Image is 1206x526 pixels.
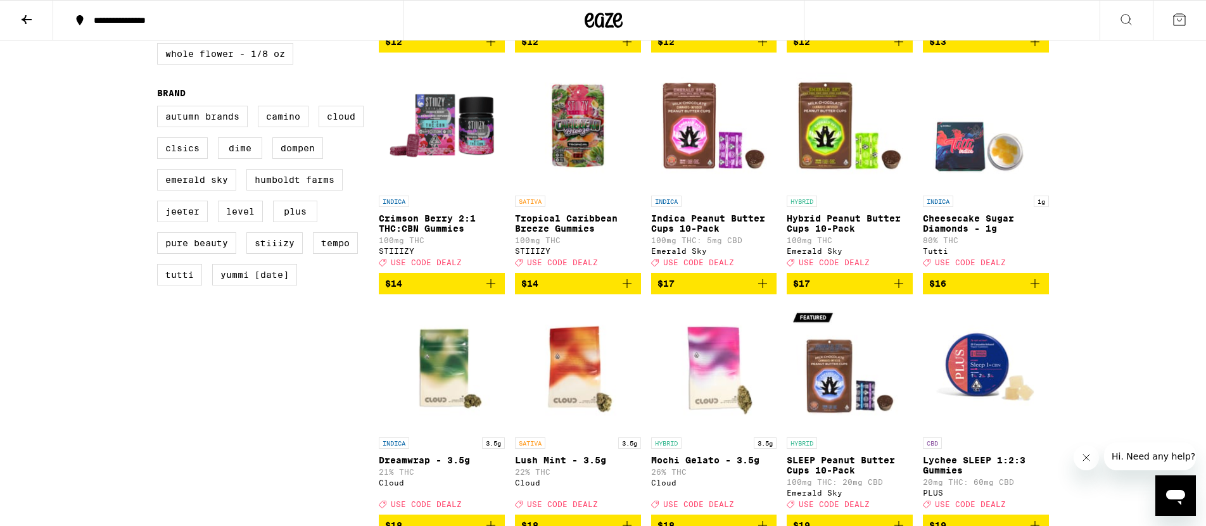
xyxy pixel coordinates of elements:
div: STIIIZY [379,247,505,255]
p: SATIVA [515,196,545,207]
div: Emerald Sky [787,489,913,497]
p: HYBRID [787,437,817,449]
span: $12 [521,37,538,47]
p: Dreamwrap - 3.5g [379,455,505,465]
span: $16 [929,279,946,289]
img: Emerald Sky - Hybrid Peanut Butter Cups 10-Pack [787,63,913,189]
legend: Brand [157,88,186,98]
span: USE CODE DEALZ [527,258,598,266]
p: SATIVA [515,437,545,449]
div: PLUS [923,489,1049,497]
p: Lychee SLEEP 1:2:3 Gummies [923,455,1049,475]
a: Open page for Hybrid Peanut Butter Cups 10-Pack from Emerald Sky [787,63,913,273]
label: Cloud [319,106,364,127]
label: Yummi [DATE] [212,264,297,285]
p: 100mg THC [379,236,505,244]
label: Tempo [313,232,358,254]
label: CLSICS [157,137,208,159]
img: Emerald Sky - SLEEP Peanut Butter Cups 10-Pack [787,304,913,431]
p: HYBRID [787,196,817,207]
label: PLUS [273,201,317,222]
button: Add to bag [379,273,505,294]
p: 3.5g [618,437,641,449]
p: Lush Mint - 3.5g [515,455,641,465]
a: Open page for Tropical Caribbean Breeze Gummies from STIIIZY [515,63,641,273]
label: Tutti [157,264,202,285]
iframe: Close message [1074,445,1099,470]
span: USE CODE DEALZ [935,258,1006,266]
p: INDICA [379,437,409,449]
p: Crimson Berry 2:1 THC:CBN Gummies [379,213,505,234]
button: Add to bag [651,273,777,294]
a: Open page for Lush Mint - 3.5g from Cloud [515,304,641,515]
a: Open page for SLEEP Peanut Butter Cups 10-Pack from Emerald Sky [787,304,913,515]
iframe: Message from company [1104,442,1196,470]
p: Indica Peanut Butter Cups 10-Pack [651,213,777,234]
p: 22% THC [515,468,641,476]
div: Cloud [515,479,641,487]
a: Open page for Crimson Berry 2:1 THC:CBN Gummies from STIIIZY [379,63,505,273]
p: 100mg THC [787,236,913,244]
button: Add to bag [923,273,1049,294]
p: 1g [1034,196,1049,207]
span: USE CODE DEALZ [799,258,870,266]
p: Tropical Caribbean Breeze Gummies [515,213,641,234]
span: USE CODE DEALZ [935,500,1006,508]
label: Camino [258,106,308,127]
label: Autumn Brands [157,106,248,127]
p: 3.5g [754,437,777,449]
label: LEVEL [218,201,263,222]
p: SLEEP Peanut Butter Cups 10-Pack [787,455,913,475]
img: STIIIZY - Tropical Caribbean Breeze Gummies [515,63,641,189]
p: HYBRID [651,437,682,449]
p: 21% THC [379,468,505,476]
label: Dompen [272,137,323,159]
p: 3.5g [482,437,505,449]
label: Jeeter [157,201,208,222]
span: $12 [385,37,402,47]
span: $14 [521,279,538,289]
button: Add to bag [923,31,1049,53]
div: Emerald Sky [651,247,777,255]
div: STIIIZY [515,247,641,255]
p: 100mg THC: 5mg CBD [651,236,777,244]
label: Whole Flower - 1/8 oz [157,43,293,65]
div: Cloud [379,479,505,487]
p: Hybrid Peanut Butter Cups 10-Pack [787,213,913,234]
div: Cloud [651,479,777,487]
span: $17 [793,279,810,289]
p: 26% THC [651,468,777,476]
span: USE CODE DEALZ [527,500,598,508]
p: 100mg THC: 20mg CBD [787,478,913,486]
span: USE CODE DEALZ [663,500,734,508]
span: USE CODE DEALZ [391,258,462,266]
span: $17 [657,279,675,289]
p: 100mg THC [515,236,641,244]
div: Emerald Sky [787,247,913,255]
a: Open page for Mochi Gelato - 3.5g from Cloud [651,304,777,515]
button: Add to bag [651,31,777,53]
button: Add to bag [787,31,913,53]
button: Add to bag [515,273,641,294]
p: CBD [923,437,942,449]
a: Open page for Lychee SLEEP 1:2:3 Gummies from PLUS [923,304,1049,515]
div: Tutti [923,247,1049,255]
img: STIIIZY - Crimson Berry 2:1 THC:CBN Gummies [379,63,505,189]
button: Add to bag [787,273,913,294]
p: INDICA [923,196,953,207]
span: $12 [657,37,675,47]
p: Cheesecake Sugar Diamonds - 1g [923,213,1049,234]
img: PLUS - Lychee SLEEP 1:2:3 Gummies [923,304,1049,431]
img: Cloud - Mochi Gelato - 3.5g [651,304,777,431]
a: Open page for Cheesecake Sugar Diamonds - 1g from Tutti [923,63,1049,273]
label: Emerald Sky [157,169,236,191]
span: USE CODE DEALZ [663,258,734,266]
a: Open page for Dreamwrap - 3.5g from Cloud [379,304,505,515]
img: Cloud - Lush Mint - 3.5g [515,304,641,431]
span: USE CODE DEALZ [799,500,870,508]
span: USE CODE DEALZ [391,500,462,508]
img: Emerald Sky - Indica Peanut Butter Cups 10-Pack [651,63,777,189]
p: 20mg THC: 60mg CBD [923,478,1049,486]
button: Add to bag [379,31,505,53]
p: 80% THC [923,236,1049,244]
